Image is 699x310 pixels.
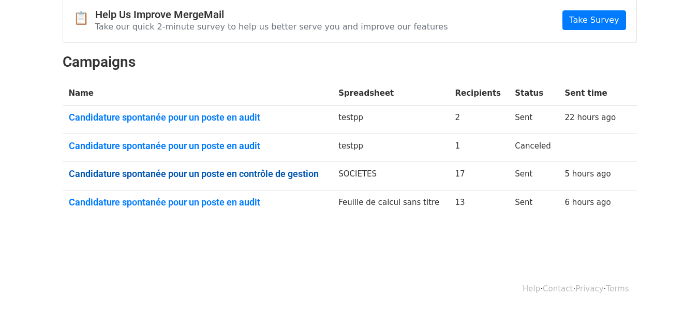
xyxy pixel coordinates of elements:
th: Recipients [449,81,509,106]
td: 17 [449,162,509,190]
td: Canceled [509,134,558,162]
th: Status [509,81,558,106]
a: Terms [606,284,629,293]
th: Sent time [559,81,624,106]
td: testpp [332,106,449,134]
h2: Campaigns [63,53,637,71]
span: 📋 [73,11,95,26]
a: Help [523,284,540,293]
a: Candidature spontanée pour un poste en audit [69,112,326,123]
td: Feuille de calcul sans titre [332,190,449,218]
div: Widget de chat [647,260,699,310]
a: Take Survey [562,10,626,30]
td: SOCIETES [332,162,449,190]
td: 1 [449,134,509,162]
td: testpp [332,134,449,162]
td: Sent [509,162,558,190]
a: Candidature spontanée pour un poste en contrôle de gestion [69,168,326,180]
a: 5 hours ago [565,169,611,179]
a: Contact [543,284,573,293]
h4: Help Us Improve MergeMail [95,8,448,21]
a: Privacy [575,284,603,293]
th: Name [63,81,333,106]
a: Candidature spontanée pour un poste en audit [69,140,326,152]
td: 13 [449,190,509,218]
iframe: Chat Widget [647,260,699,310]
a: 22 hours ago [565,113,616,122]
td: 2 [449,106,509,134]
td: Sent [509,190,558,218]
td: Sent [509,106,558,134]
a: Candidature spontanée pour un poste en audit [69,197,326,208]
th: Spreadsheet [332,81,449,106]
a: 6 hours ago [565,198,611,207]
p: Take our quick 2-minute survey to help us better serve you and improve our features [95,21,448,32]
